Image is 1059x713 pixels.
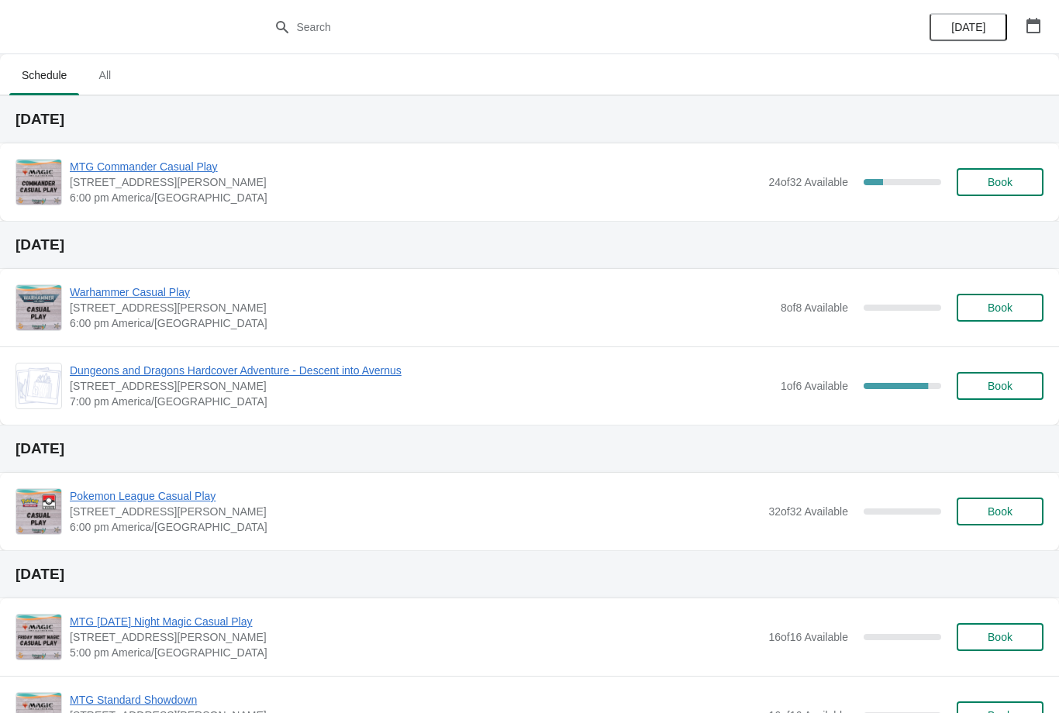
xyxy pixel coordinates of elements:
button: [DATE] [930,13,1007,41]
h2: [DATE] [16,112,1043,127]
span: Book [988,380,1012,392]
img: Warhammer Casual Play | 2040 Louetta Rd Ste I Spring, TX 77388 | 6:00 pm America/Chicago [16,285,61,330]
h2: [DATE] [16,567,1043,582]
button: Book [957,623,1043,651]
span: 5:00 pm America/[GEOGRAPHIC_DATA] [70,645,761,660]
span: [DATE] [951,21,985,33]
h2: [DATE] [16,237,1043,253]
span: MTG [DATE] Night Magic Casual Play [70,614,761,629]
span: [STREET_ADDRESS][PERSON_NAME] [70,504,761,519]
span: 6:00 pm America/[GEOGRAPHIC_DATA] [70,519,761,535]
span: [STREET_ADDRESS][PERSON_NAME] [70,300,773,315]
span: MTG Standard Showdown [70,692,761,708]
span: [STREET_ADDRESS][PERSON_NAME] [70,174,761,190]
span: Warhammer Casual Play [70,284,773,300]
img: MTG Commander Casual Play | 2040 Louetta Rd Ste I Spring, TX 77388 | 6:00 pm America/Chicago [16,160,61,205]
span: Dungeons and Dragons Hardcover Adventure - Descent into Avernus [70,363,773,378]
span: 16 of 16 Available [768,631,848,643]
button: Book [957,372,1043,400]
span: 7:00 pm America/[GEOGRAPHIC_DATA] [70,394,773,409]
span: Book [988,176,1012,188]
span: Schedule [9,61,79,89]
button: Book [957,294,1043,322]
input: Search [296,13,795,41]
span: 24 of 32 Available [768,176,848,188]
span: 6:00 pm America/[GEOGRAPHIC_DATA] [70,315,773,331]
span: [STREET_ADDRESS][PERSON_NAME] [70,378,773,394]
button: Book [957,498,1043,525]
span: 1 of 6 Available [781,380,848,392]
span: Book [988,505,1012,518]
img: Dungeons and Dragons Hardcover Adventure - Descent into Avernus | 2040 Louetta Rd Ste I Spring, T... [16,367,61,405]
span: [STREET_ADDRESS][PERSON_NAME] [70,629,761,645]
span: Book [988,631,1012,643]
span: Pokemon League Casual Play [70,488,761,504]
span: MTG Commander Casual Play [70,159,761,174]
span: 6:00 pm America/[GEOGRAPHIC_DATA] [70,190,761,205]
h2: [DATE] [16,441,1043,456]
button: Book [957,168,1043,196]
span: 8 of 8 Available [781,301,848,314]
img: Pokemon League Casual Play | 2040 Louetta Rd Ste I Spring, TX 77388 | 6:00 pm America/Chicago [16,489,61,534]
img: MTG Friday Night Magic Casual Play | 2040 Louetta Rd Ste I Spring, TX 77388 | 5:00 pm America/Chi... [16,615,61,660]
span: Book [988,301,1012,314]
span: All [85,61,124,89]
span: 32 of 32 Available [768,505,848,518]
